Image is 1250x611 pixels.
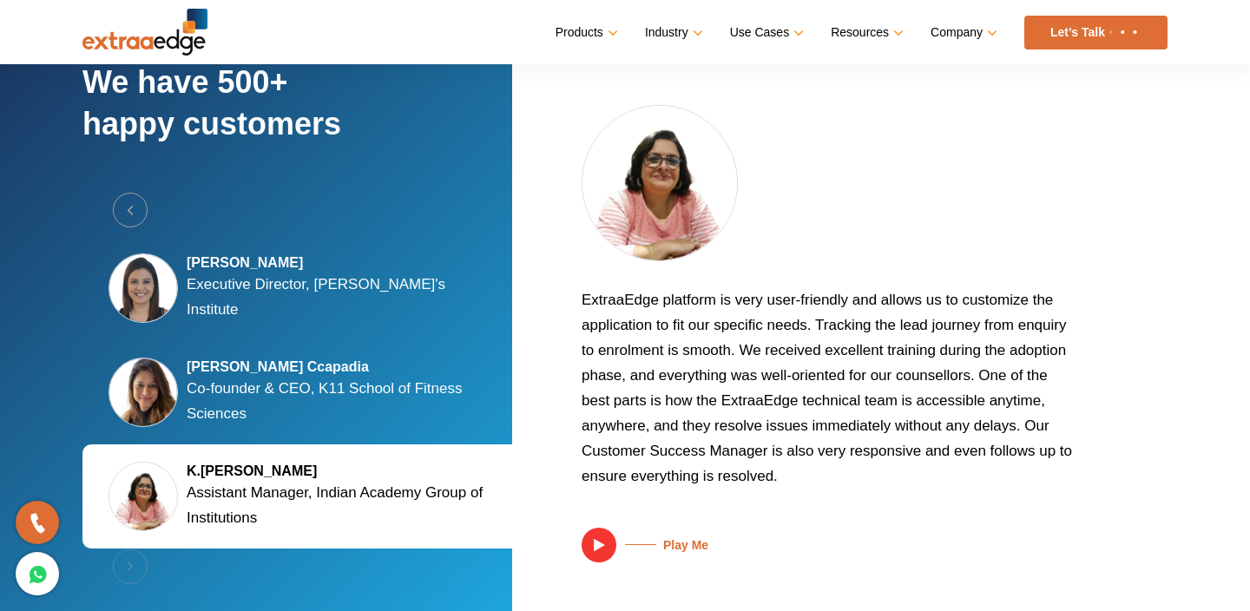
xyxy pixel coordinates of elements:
p: Executive Director, [PERSON_NAME]'s Institute [187,272,499,322]
h2: We have 500+ happy customers [82,62,525,193]
a: Resources [831,20,900,45]
p: Co-founder & CEO, K11 School of Fitness Sciences [187,376,499,426]
a: Industry [645,20,700,45]
a: Use Cases [730,20,800,45]
p: Assistant Manager, Indian Academy Group of Institutions [187,480,499,530]
img: play.svg [582,528,616,562]
h5: K.[PERSON_NAME] [187,463,499,480]
a: Let’s Talk [1024,16,1168,49]
button: Previous [113,193,148,227]
a: Products [556,20,615,45]
h5: [PERSON_NAME] [187,254,499,272]
a: Company [931,20,994,45]
h5: Play Me [616,538,708,553]
h5: [PERSON_NAME] Ccapadia [187,358,499,376]
p: ExtraaEdge platform is very user-friendly and allows us to customize the application to fit our s... [582,287,1076,502]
